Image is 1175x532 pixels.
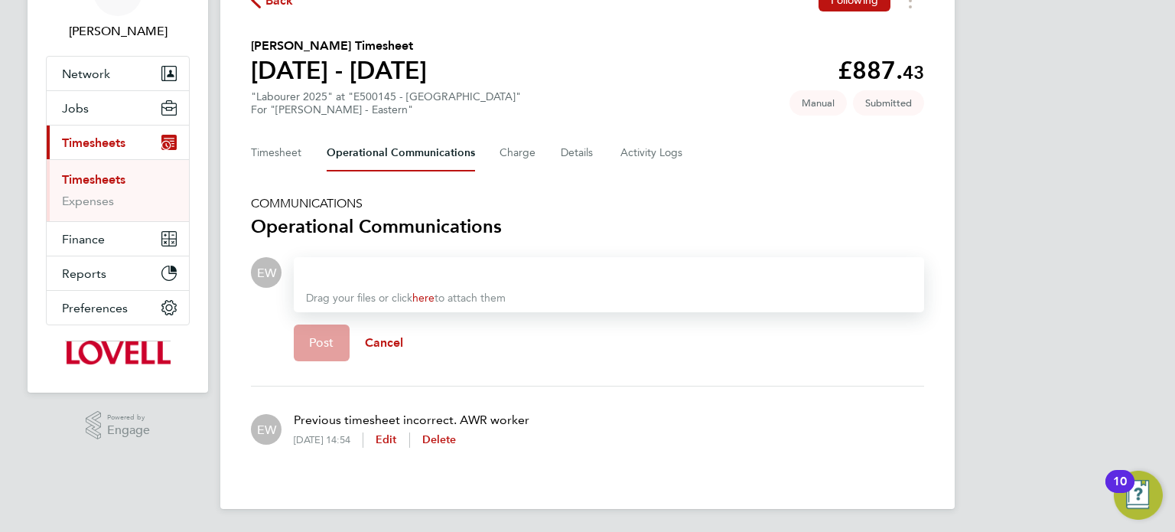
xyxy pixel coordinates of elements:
span: Cancel [365,335,404,350]
span: Reports [62,266,106,281]
h1: [DATE] - [DATE] [251,55,427,86]
span: 43 [903,61,924,83]
div: "Labourer 2025" at "E500145 - [GEOGRAPHIC_DATA]" [251,90,521,116]
button: Network [47,57,189,90]
a: Timesheets [62,172,125,187]
button: Operational Communications [327,135,475,171]
span: Emma Wells [46,22,190,41]
span: Edit [376,433,397,446]
button: Jobs [47,91,189,125]
span: Finance [62,232,105,246]
div: [DATE] 14:54 [294,434,363,446]
a: Expenses [62,194,114,208]
button: Reports [47,256,189,290]
span: This timesheet was manually created. [789,90,847,116]
button: Timesheet [251,135,302,171]
span: Delete [422,433,457,446]
app-decimal: £887. [838,56,924,85]
span: EW [257,421,276,438]
button: Cancel [350,325,419,361]
h2: [PERSON_NAME] Timesheet [251,37,427,55]
span: Timesheets [62,135,125,150]
span: This timesheet is Submitted. [853,90,924,116]
span: Preferences [62,301,128,315]
div: 10 [1113,481,1127,501]
button: Delete [422,432,457,448]
h3: Operational Communications [251,214,924,239]
span: Powered by [107,411,150,424]
h5: COMMUNICATIONS [251,196,924,211]
button: Finance [47,222,189,256]
div: For "[PERSON_NAME] - Eastern" [251,103,521,116]
span: Drag your files or click to attach them [306,292,506,305]
div: Emma Wells [251,257,282,288]
button: Charge [500,135,536,171]
button: Details [561,135,596,171]
a: Go to home page [46,341,190,365]
button: Preferences [47,291,189,325]
span: Engage [107,424,150,437]
div: Emma Wells [251,414,282,445]
div: Timesheets [47,159,189,221]
button: Edit [376,432,397,448]
p: Previous timesheet incorrect. AWR worker [294,411,529,429]
a: here [412,292,435,305]
img: lovell-logo-retina.png [65,341,170,365]
button: Timesheets [47,126,189,159]
a: Powered byEngage [86,411,151,440]
span: EW [257,264,276,281]
button: Activity Logs [620,135,685,171]
button: Open Resource Center, 10 new notifications [1114,471,1163,520]
span: Jobs [62,101,89,116]
span: Network [62,67,110,81]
